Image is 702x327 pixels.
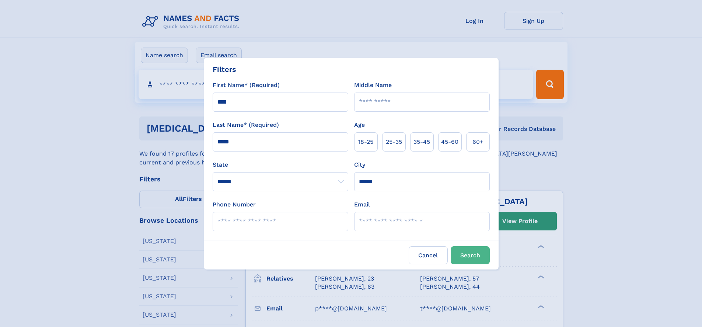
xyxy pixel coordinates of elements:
[451,246,490,264] button: Search
[354,160,365,169] label: City
[213,64,236,75] div: Filters
[213,160,348,169] label: State
[213,200,256,209] label: Phone Number
[354,200,370,209] label: Email
[386,138,402,146] span: 25‑35
[358,138,373,146] span: 18‑25
[354,81,392,90] label: Middle Name
[354,121,365,129] label: Age
[441,138,458,146] span: 45‑60
[472,138,483,146] span: 60+
[213,121,279,129] label: Last Name* (Required)
[213,81,280,90] label: First Name* (Required)
[413,138,430,146] span: 35‑45
[409,246,448,264] label: Cancel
